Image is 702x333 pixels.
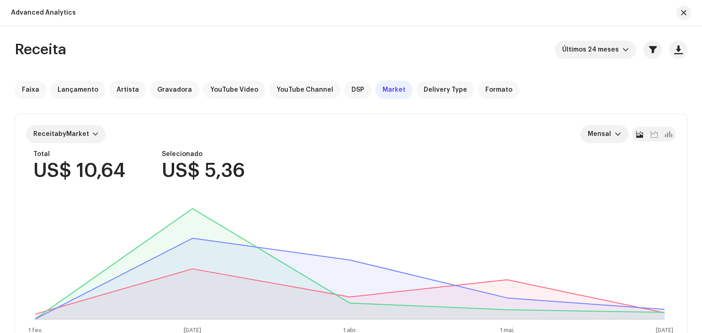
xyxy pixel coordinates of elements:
span: Mensal [588,125,615,143]
span: Últimos 24 meses [562,41,622,59]
span: Market [383,86,405,94]
span: YouTube Video [210,86,258,94]
text: 1 abr. [343,328,357,333]
span: DSP [351,86,364,94]
text: 1 mai. [500,328,515,333]
span: Gravadora [157,86,192,94]
div: Selecionado [162,151,245,158]
div: dropdown trigger [622,41,629,59]
div: dropdown trigger [615,125,621,143]
span: Formato [485,86,512,94]
span: Delivery Type [424,86,467,94]
span: YouTube Channel [277,86,333,94]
